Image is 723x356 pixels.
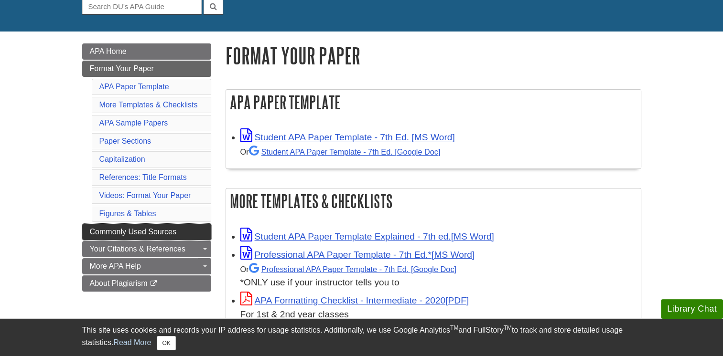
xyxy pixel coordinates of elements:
[90,279,148,287] span: About Plagiarism
[99,101,198,109] a: More Templates & Checklists
[90,47,127,55] span: APA Home
[99,191,191,199] a: Videos: Format Your Paper
[99,173,187,181] a: References: Title Formats
[240,250,475,260] a: Link opens in new window
[90,262,141,270] span: More APA Help
[82,325,641,350] div: This site uses cookies and records your IP address for usage statistics. Additionally, we use Goo...
[504,325,512,331] sup: TM
[240,147,441,156] small: Or
[82,275,211,292] a: About Plagiarism
[240,231,494,241] a: Link opens in new window
[90,245,185,253] span: Your Citations & References
[82,43,211,292] div: Guide Page Menu
[90,228,176,236] span: Commonly Used Sources
[113,338,151,346] a: Read More
[157,336,175,350] button: Close
[150,281,158,287] i: This link opens in a new window
[82,61,211,77] a: Format Your Paper
[226,90,641,115] h2: APA Paper Template
[82,258,211,274] a: More APA Help
[240,262,636,290] div: *ONLY use if your instructor tells you to
[661,299,723,319] button: Library Chat
[82,224,211,240] a: Commonly Used Sources
[99,119,168,127] a: APA Sample Papers
[240,295,469,305] a: Link opens in new window
[82,43,211,60] a: APA Home
[240,265,456,273] small: Or
[240,132,455,142] a: Link opens in new window
[99,83,169,91] a: APA Paper Template
[240,308,636,322] div: For 1st & 2nd year classes
[226,188,641,214] h2: More Templates & Checklists
[450,325,458,331] sup: TM
[226,43,641,68] h1: Format Your Paper
[249,147,441,156] a: Student APA Paper Template - 7th Ed. [Google Doc]
[99,209,156,218] a: Figures & Tables
[99,137,151,145] a: Paper Sections
[249,265,456,273] a: Professional APA Paper Template - 7th Ed.
[82,241,211,257] a: Your Citations & References
[99,155,145,163] a: Capitalization
[90,64,154,73] span: Format Your Paper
